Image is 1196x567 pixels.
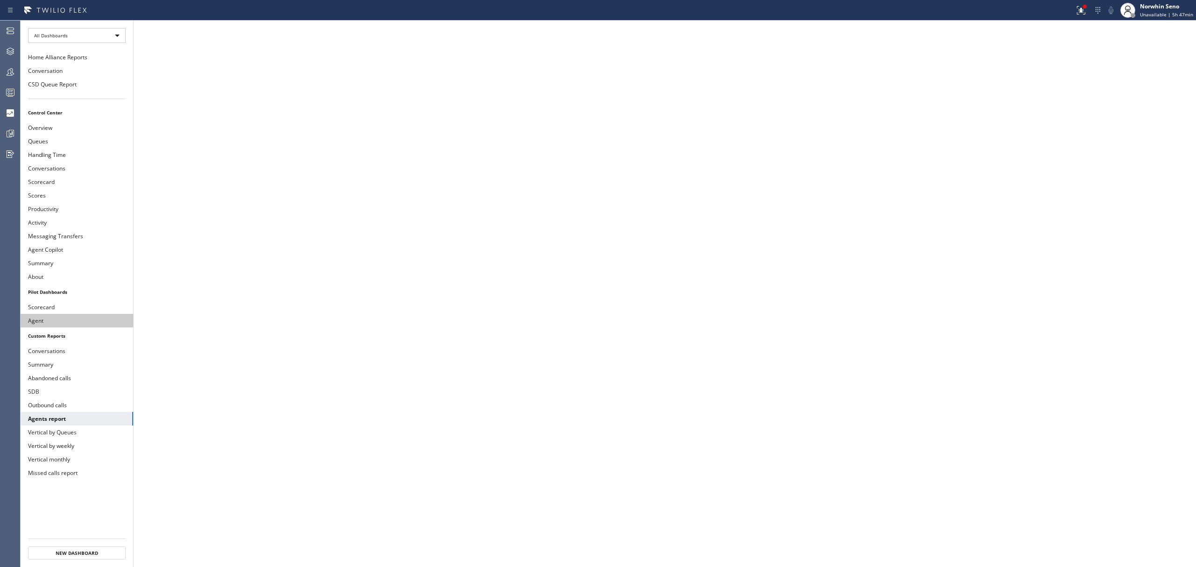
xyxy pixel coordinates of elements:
[21,202,133,216] button: Productivity
[21,135,133,148] button: Queues
[21,229,133,243] button: Messaging Transfers
[21,453,133,466] button: Vertical monthly
[21,314,133,327] button: Agent
[1140,11,1193,18] span: Unavailable | 5h 47min
[134,21,1196,567] iframe: dashboard_bc7dd3fffadd
[28,546,126,560] button: New Dashboard
[1104,4,1118,17] button: Mute
[21,398,133,412] button: Outbound calls
[21,286,133,298] li: Pilot Dashboards
[21,175,133,189] button: Scorecard
[21,300,133,314] button: Scorecard
[21,243,133,256] button: Agent Copilot
[21,330,133,342] li: Custom Reports
[21,256,133,270] button: Summary
[21,371,133,385] button: Abandoned calls
[21,270,133,283] button: About
[21,439,133,453] button: Vertical by weekly
[21,78,133,91] button: CSD Queue Report
[21,189,133,202] button: Scores
[21,50,133,64] button: Home Alliance Reports
[21,358,133,371] button: Summary
[21,121,133,135] button: Overview
[21,216,133,229] button: Activity
[21,162,133,175] button: Conversations
[21,425,133,439] button: Vertical by Queues
[21,148,133,162] button: Handling Time
[21,344,133,358] button: Conversations
[21,106,133,119] li: Control Center
[28,28,126,43] div: All Dashboards
[21,64,133,78] button: Conversation
[21,466,133,480] button: Missed calls report
[21,385,133,398] button: SDB
[1140,2,1193,10] div: Norwhin Seno
[21,412,133,425] button: Agents report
